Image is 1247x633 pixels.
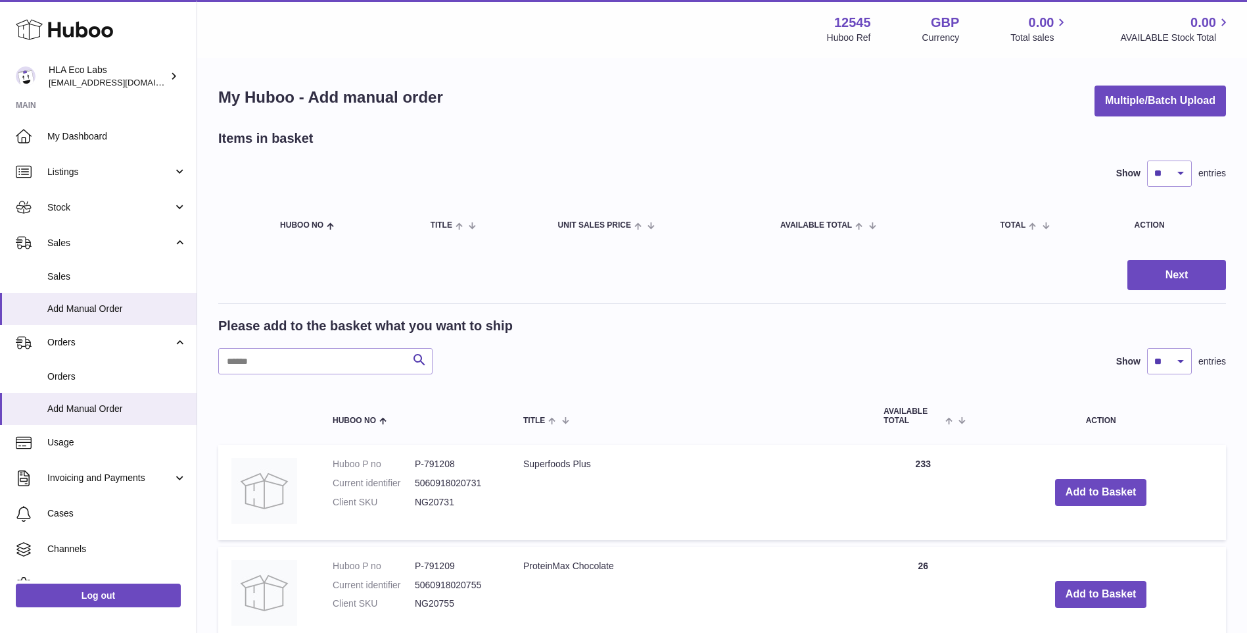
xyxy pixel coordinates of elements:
[49,77,193,88] span: [EMAIL_ADDRESS][DOMAIN_NAME]
[333,458,415,470] dt: Huboo P no
[1094,86,1226,116] button: Multiple/Batch Upload
[16,66,35,86] img: clinton@newgendirect.com
[333,477,415,490] dt: Current identifier
[47,237,173,249] span: Sales
[47,270,187,283] span: Sales
[1010,14,1069,44] a: 0.00 Total sales
[1198,355,1226,368] span: entries
[870,445,976,540] td: 233
[827,32,871,44] div: Huboo Ref
[931,14,959,32] strong: GBP
[47,130,187,143] span: My Dashboard
[231,458,297,524] img: Superfoods Plus
[415,597,497,610] dd: NG20755
[1055,581,1147,608] button: Add to Basket
[1029,14,1054,32] span: 0.00
[218,317,513,335] h2: Please add to the basket what you want to ship
[1010,32,1069,44] span: Total sales
[218,130,314,147] h2: Items in basket
[333,597,415,610] dt: Client SKU
[47,436,187,449] span: Usage
[47,507,187,520] span: Cases
[1127,260,1226,291] button: Next
[333,417,376,425] span: Huboo no
[415,579,497,592] dd: 5060918020755
[883,407,942,424] span: AVAILABLE Total
[1135,221,1213,230] div: Action
[1116,167,1141,180] label: Show
[976,394,1226,438] th: Action
[47,403,187,415] span: Add Manual Order
[1116,355,1141,368] label: Show
[415,496,497,509] dd: NG20731
[1000,221,1025,230] span: Total
[415,560,497,572] dd: P-791209
[558,221,631,230] span: Unit Sales Price
[47,201,173,214] span: Stock
[1055,479,1147,506] button: Add to Basket
[1120,32,1231,44] span: AVAILABLE Stock Total
[47,472,173,484] span: Invoicing and Payments
[1190,14,1216,32] span: 0.00
[47,336,173,349] span: Orders
[218,87,443,108] h1: My Huboo - Add manual order
[280,221,323,230] span: Huboo no
[49,64,167,89] div: HLA Eco Labs
[47,303,187,315] span: Add Manual Order
[834,14,871,32] strong: 12545
[231,560,297,626] img: ProteinMax Chocolate
[431,221,452,230] span: Title
[47,578,187,591] span: Settings
[523,417,545,425] span: Title
[510,445,870,540] td: Superfoods Plus
[415,477,497,490] dd: 5060918020731
[415,458,497,470] dd: P-791208
[922,32,960,44] div: Currency
[333,560,415,572] dt: Huboo P no
[780,221,852,230] span: AVAILABLE Total
[1120,14,1231,44] a: 0.00 AVAILABLE Stock Total
[47,370,187,383] span: Orders
[47,166,173,178] span: Listings
[16,584,181,607] a: Log out
[333,579,415,592] dt: Current identifier
[47,543,187,555] span: Channels
[333,496,415,509] dt: Client SKU
[1198,167,1226,180] span: entries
